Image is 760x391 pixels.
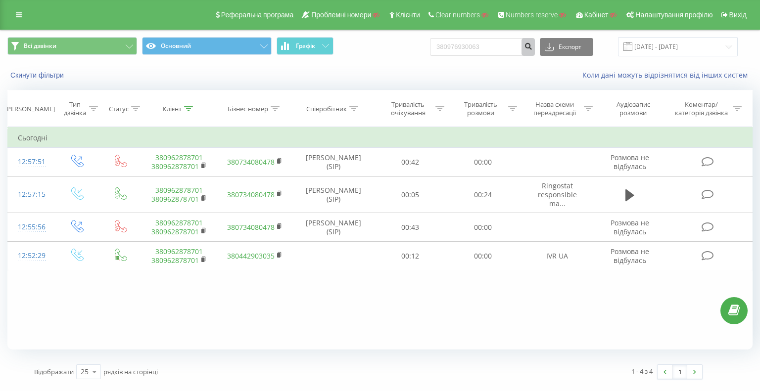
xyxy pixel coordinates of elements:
[81,367,89,377] div: 25
[374,213,447,242] td: 00:43
[447,213,520,242] td: 00:00
[374,176,447,213] td: 00:05
[528,100,581,117] div: Назва схеми переадресації
[672,100,730,117] div: Коментар/категорія дзвінка
[155,247,203,256] a: 380962878701
[7,37,137,55] button: Всі дзвінки
[18,217,45,237] div: 12:55:56
[163,105,182,113] div: Клієнт
[611,218,649,236] span: Розмова не відбулась
[520,242,595,270] td: IVR UA
[396,11,420,19] span: Клієнти
[672,365,687,379] a: 1
[5,105,55,113] div: [PERSON_NAME]
[221,11,294,19] span: Реферальна програма
[306,105,347,113] div: Співробітник
[447,176,520,213] td: 00:24
[611,153,649,171] span: Розмова не відбулась
[729,11,747,19] span: Вихід
[7,71,69,80] button: Скинути фільтри
[435,11,480,19] span: Clear numbers
[292,213,374,242] td: [PERSON_NAME] (SIP)
[24,42,56,50] span: Всі дзвінки
[447,242,520,270] td: 00:00
[151,194,199,204] a: 380962878701
[296,43,315,49] span: Графік
[8,128,753,148] td: Сьогодні
[18,152,45,172] div: 12:57:51
[228,105,268,113] div: Бізнес номер
[227,190,275,199] a: 380734080478
[584,11,609,19] span: Кабінет
[142,37,272,55] button: Основний
[540,38,593,56] button: Експорт
[277,37,333,55] button: Графік
[151,162,199,171] a: 380962878701
[151,256,199,265] a: 380962878701
[582,70,753,80] a: Коли дані можуть відрізнятися вiд інших систем
[155,218,203,227] a: 380962878701
[383,100,433,117] div: Тривалість очікування
[456,100,506,117] div: Тривалість розмови
[34,367,74,376] span: Відображати
[604,100,663,117] div: Аудіозапис розмови
[18,246,45,265] div: 12:52:29
[611,247,649,265] span: Розмова не відбулась
[631,366,653,376] div: 1 - 4 з 4
[227,157,275,167] a: 380734080478
[155,185,203,195] a: 380962878701
[447,148,520,176] td: 00:00
[374,148,447,176] td: 00:42
[430,38,535,56] input: Пошук за номером
[538,181,577,208] span: Ringostat responsible ma...
[227,222,275,232] a: 380734080478
[151,227,199,236] a: 380962878701
[155,153,203,162] a: 380962878701
[227,251,275,261] a: 380442903035
[292,176,374,213] td: [PERSON_NAME] (SIP)
[63,100,87,117] div: Тип дзвінка
[374,242,447,270] td: 00:12
[292,148,374,176] td: [PERSON_NAME] (SIP)
[635,11,712,19] span: Налаштування профілю
[18,185,45,204] div: 12:57:15
[311,11,371,19] span: Проблемні номери
[103,367,158,376] span: рядків на сторінці
[506,11,558,19] span: Numbers reserve
[109,105,129,113] div: Статус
